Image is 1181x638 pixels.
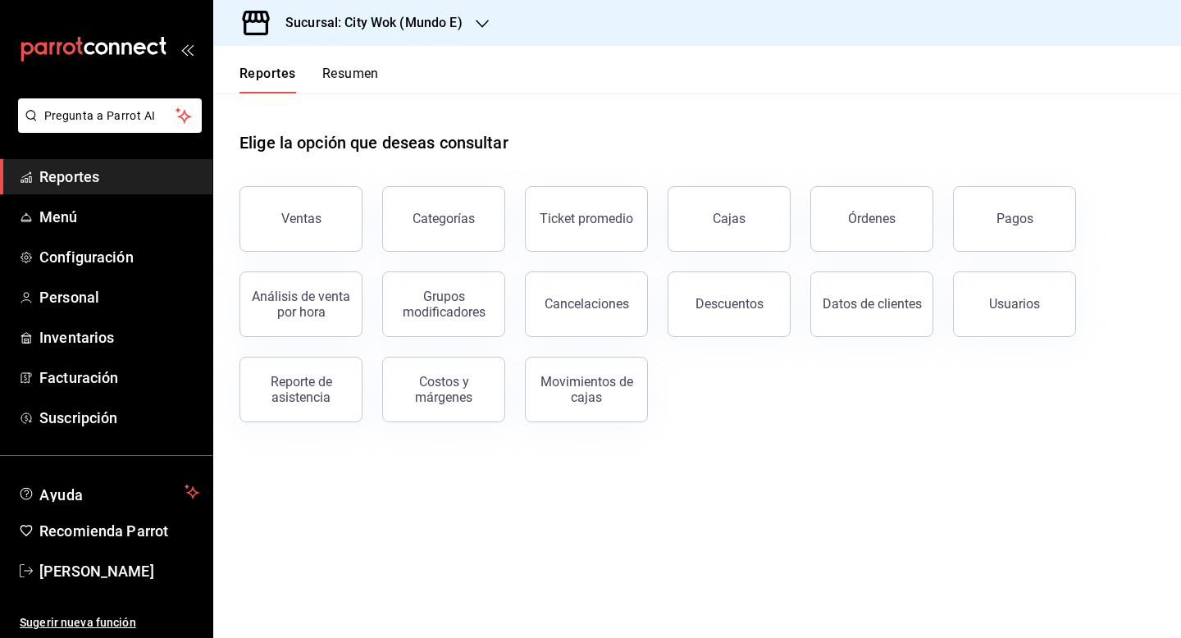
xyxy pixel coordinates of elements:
[713,209,746,229] div: Cajas
[810,271,933,337] button: Datos de clientes
[281,211,321,226] div: Ventas
[810,186,933,252] button: Órdenes
[953,271,1076,337] button: Usuarios
[39,560,199,582] span: [PERSON_NAME]
[39,286,199,308] span: Personal
[11,119,202,136] a: Pregunta a Parrot AI
[525,186,648,252] button: Ticket promedio
[668,271,791,337] button: Descuentos
[322,66,379,93] button: Resumen
[996,211,1033,226] div: Pagos
[250,289,352,320] div: Análisis de venta por hora
[545,296,629,312] div: Cancelaciones
[525,271,648,337] button: Cancelaciones
[382,271,505,337] button: Grupos modificadores
[382,186,505,252] button: Categorías
[39,326,199,349] span: Inventarios
[536,374,637,405] div: Movimientos de cajas
[382,357,505,422] button: Costos y márgenes
[39,206,199,228] span: Menú
[272,13,463,33] h3: Sucursal: City Wok (Mundo E)
[18,98,202,133] button: Pregunta a Parrot AI
[989,296,1040,312] div: Usuarios
[413,211,475,226] div: Categorías
[250,374,352,405] div: Reporte de asistencia
[848,211,896,226] div: Órdenes
[39,407,199,429] span: Suscripción
[39,520,199,542] span: Recomienda Parrot
[239,66,379,93] div: navigation tabs
[239,357,363,422] button: Reporte de asistencia
[239,186,363,252] button: Ventas
[39,367,199,389] span: Facturación
[393,374,495,405] div: Costos y márgenes
[540,211,633,226] div: Ticket promedio
[393,289,495,320] div: Grupos modificadores
[39,482,178,502] span: Ayuda
[20,614,199,631] span: Sugerir nueva función
[695,296,764,312] div: Descuentos
[953,186,1076,252] button: Pagos
[823,296,922,312] div: Datos de clientes
[39,166,199,188] span: Reportes
[180,43,194,56] button: open_drawer_menu
[668,186,791,252] a: Cajas
[239,271,363,337] button: Análisis de venta por hora
[44,107,176,125] span: Pregunta a Parrot AI
[39,246,199,268] span: Configuración
[525,357,648,422] button: Movimientos de cajas
[239,66,296,93] button: Reportes
[239,130,508,155] h1: Elige la opción que deseas consultar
